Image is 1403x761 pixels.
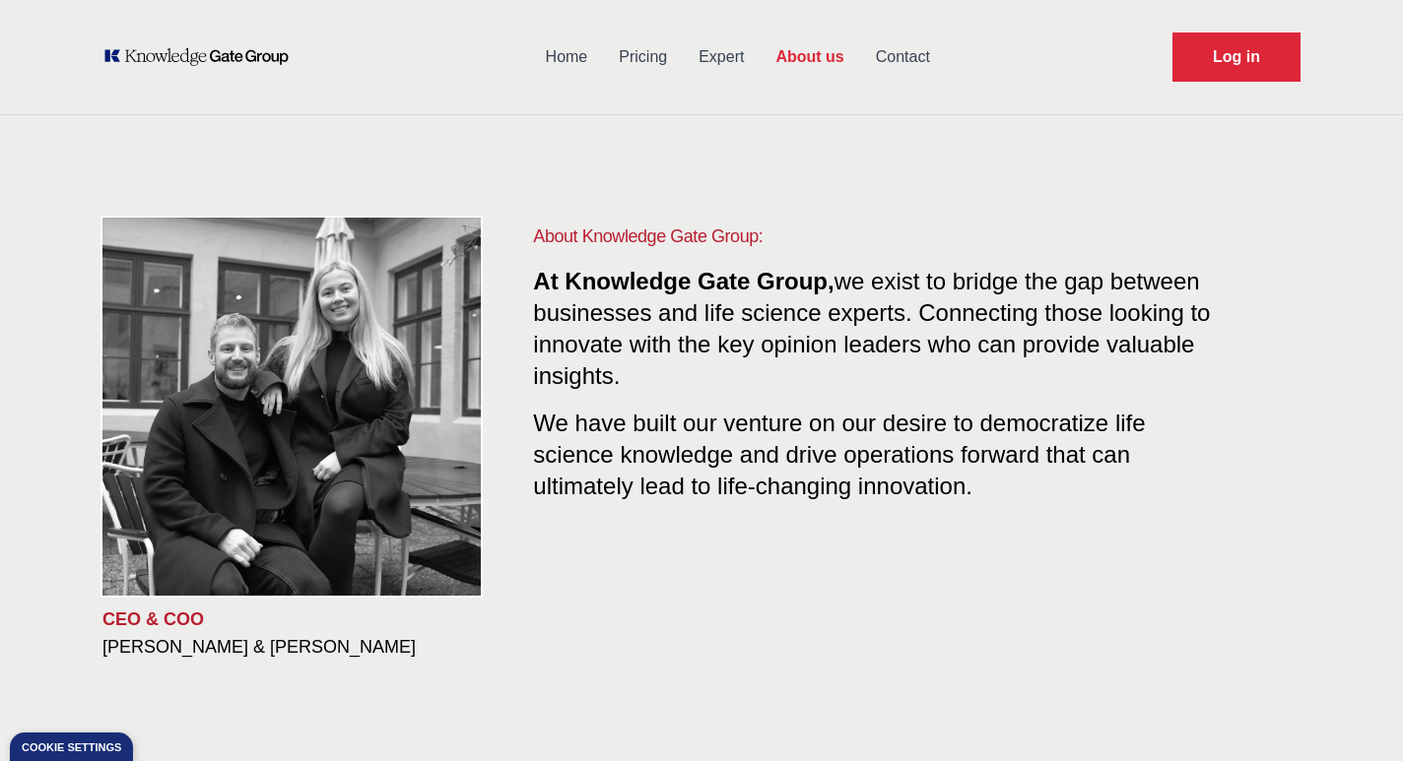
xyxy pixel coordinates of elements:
a: Request Demo [1172,32,1301,82]
a: Expert [683,32,760,83]
span: we exist to bridge the gap between businesses and life science experts. Connecting those looking ... [533,268,1210,389]
h3: [PERSON_NAME] & [PERSON_NAME] [102,635,501,659]
p: CEO & COO [102,607,501,631]
iframe: Chat Widget [1304,666,1403,761]
a: Contact [860,32,946,83]
a: Pricing [603,32,683,83]
div: Cookie settings [22,742,121,753]
h1: About Knowledge Gate Group: [533,222,1222,250]
span: At Knowledge Gate Group, [533,268,834,294]
a: About us [760,32,859,83]
a: KOL Knowledge Platform: Talk to Key External Experts (KEE) [102,47,302,67]
a: Home [530,32,604,83]
span: We have built our venture on our desire to democratize life science knowledge and drive operation... [533,402,1145,499]
img: KOL management, KEE, Therapy area experts [102,218,481,596]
